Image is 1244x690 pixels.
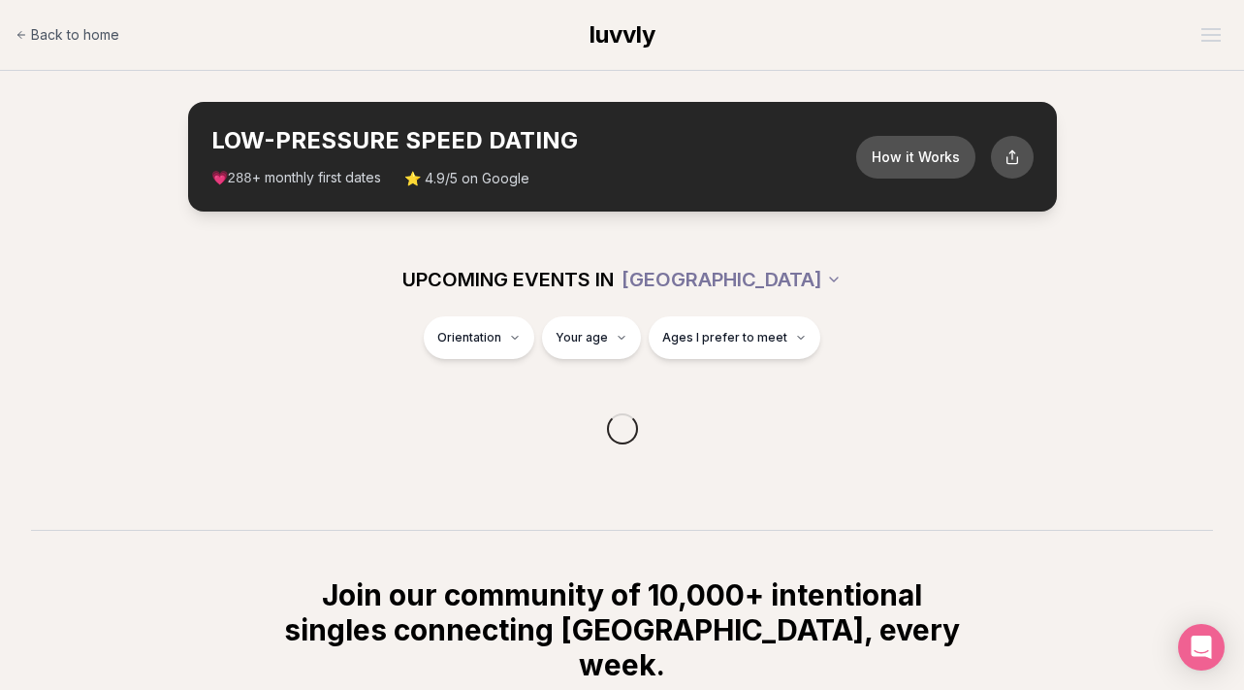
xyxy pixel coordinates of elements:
span: 💗 + monthly first dates [211,168,381,188]
h2: Join our community of 10,000+ intentional singles connecting [GEOGRAPHIC_DATA], every week. [281,577,964,682]
span: Back to home [31,25,119,45]
h2: LOW-PRESSURE SPEED DATING [211,125,856,156]
span: UPCOMING EVENTS IN [402,266,614,293]
span: luvvly [590,20,655,49]
button: Orientation [424,316,534,359]
span: Ages I prefer to meet [662,330,787,345]
span: Orientation [437,330,501,345]
button: [GEOGRAPHIC_DATA] [622,258,842,301]
button: How it Works [856,136,975,179]
a: Back to home [16,16,119,54]
span: 288 [228,171,252,186]
span: Your age [556,330,608,345]
button: Open menu [1194,20,1228,49]
button: Your age [542,316,641,359]
span: ⭐ 4.9/5 on Google [404,169,529,188]
div: Open Intercom Messenger [1178,624,1225,671]
a: luvvly [590,19,655,50]
button: Ages I prefer to meet [649,316,820,359]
